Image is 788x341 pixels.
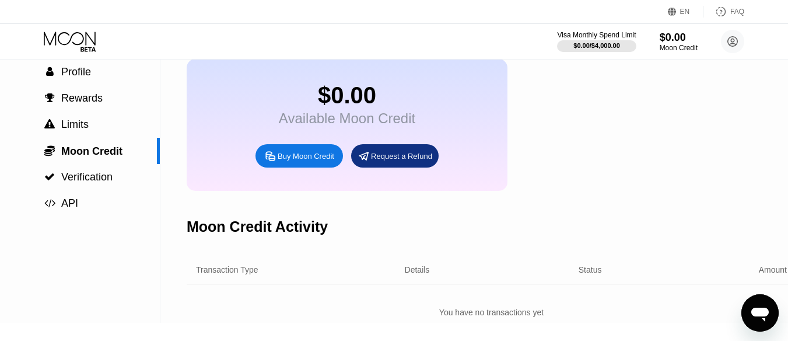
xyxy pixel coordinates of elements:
[44,93,55,103] div: 
[46,67,54,77] span: 
[44,172,55,182] span: 
[703,6,744,18] div: FAQ
[405,265,430,274] div: Details
[44,119,55,130] span: 
[279,82,415,109] div: $0.00
[61,119,89,130] span: Limits
[44,145,55,156] span: 
[187,218,328,235] div: Moon Credit Activity
[279,110,415,127] div: Available Moon Credit
[668,6,703,18] div: EN
[660,32,698,52] div: $0.00Moon Credit
[61,171,113,183] span: Verification
[278,151,334,161] div: Buy Moon Credit
[557,31,636,52] div: Visa Monthly Spend Limit$0.00/$4,000.00
[44,198,55,208] span: 
[351,144,439,168] div: Request a Refund
[61,197,78,209] span: API
[45,93,55,103] span: 
[680,8,690,16] div: EN
[255,144,343,168] div: Buy Moon Credit
[660,44,698,52] div: Moon Credit
[44,67,55,77] div: 
[579,265,602,274] div: Status
[371,151,432,161] div: Request a Refund
[61,92,103,104] span: Rewards
[61,66,91,78] span: Profile
[557,31,636,39] div: Visa Monthly Spend Limit
[196,265,258,274] div: Transaction Type
[61,145,122,157] span: Moon Credit
[660,32,698,44] div: $0.00
[759,265,787,274] div: Amount
[730,8,744,16] div: FAQ
[741,294,779,332] iframe: Button to launch messaging window
[573,42,620,49] div: $0.00 / $4,000.00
